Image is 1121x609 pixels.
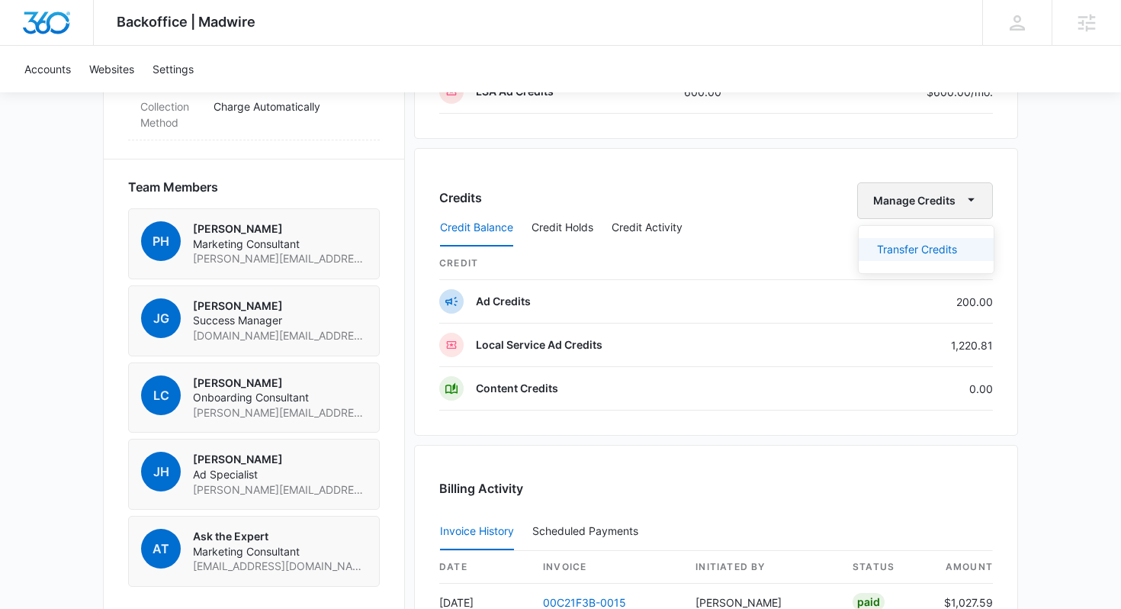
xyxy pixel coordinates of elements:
[439,188,482,207] h3: Credits
[532,210,593,246] button: Credit Holds
[193,390,367,405] span: Onboarding Consultant
[80,46,143,92] a: Websites
[141,221,181,261] span: PH
[683,551,840,584] th: Initiated By
[193,405,367,420] span: [PERSON_NAME][EMAIL_ADDRESS][PERSON_NAME][DOMAIN_NAME]
[859,238,994,261] button: Transfer Credits
[141,452,181,491] span: JH
[612,210,683,246] button: Credit Activity
[831,367,993,411] td: 0.00
[439,479,993,498] h3: Billing Activity
[857,182,993,219] button: Manage Credits
[141,298,181,338] span: JG
[439,551,531,584] th: date
[193,251,367,266] span: [PERSON_NAME][EMAIL_ADDRESS][PERSON_NAME][DOMAIN_NAME]
[831,324,993,367] td: 1,220.81
[193,237,367,252] span: Marketing Consultant
[476,294,531,309] p: Ad Credits
[831,280,993,324] td: 200.00
[971,85,993,98] span: /mo.
[193,221,367,237] p: [PERSON_NAME]
[193,544,367,559] span: Marketing Consultant
[193,529,367,544] p: Ask the Expert
[193,482,367,498] span: [PERSON_NAME][EMAIL_ADDRESS][PERSON_NAME][DOMAIN_NAME]
[141,375,181,415] span: LC
[214,98,368,114] p: Charge Automatically
[143,46,203,92] a: Settings
[543,596,626,609] a: 00C21F3B-0015
[128,89,380,140] div: Collection MethodCharge Automatically
[193,559,367,574] span: [EMAIL_ADDRESS][DOMAIN_NAME]
[193,313,367,328] span: Success Manager
[193,375,367,391] p: [PERSON_NAME]
[128,178,218,196] span: Team Members
[476,381,558,396] p: Content Credits
[117,14,255,30] span: Backoffice | Madwire
[476,337,602,353] p: Local Service Ad Credits
[932,551,993,584] th: amount
[193,328,367,343] span: [DOMAIN_NAME][EMAIL_ADDRESS][DOMAIN_NAME]
[141,529,181,569] span: At
[440,210,513,246] button: Credit Balance
[531,551,683,584] th: invoice
[532,526,644,536] div: Scheduled Payments
[15,46,80,92] a: Accounts
[140,98,201,130] dt: Collection Method
[193,298,367,314] p: [PERSON_NAME]
[193,467,367,482] span: Ad Specialist
[840,551,932,584] th: status
[877,244,957,255] div: Transfer Credits
[193,452,367,467] p: [PERSON_NAME]
[831,247,993,280] th: Remaining
[439,247,831,280] th: credit
[440,514,514,550] button: Invoice History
